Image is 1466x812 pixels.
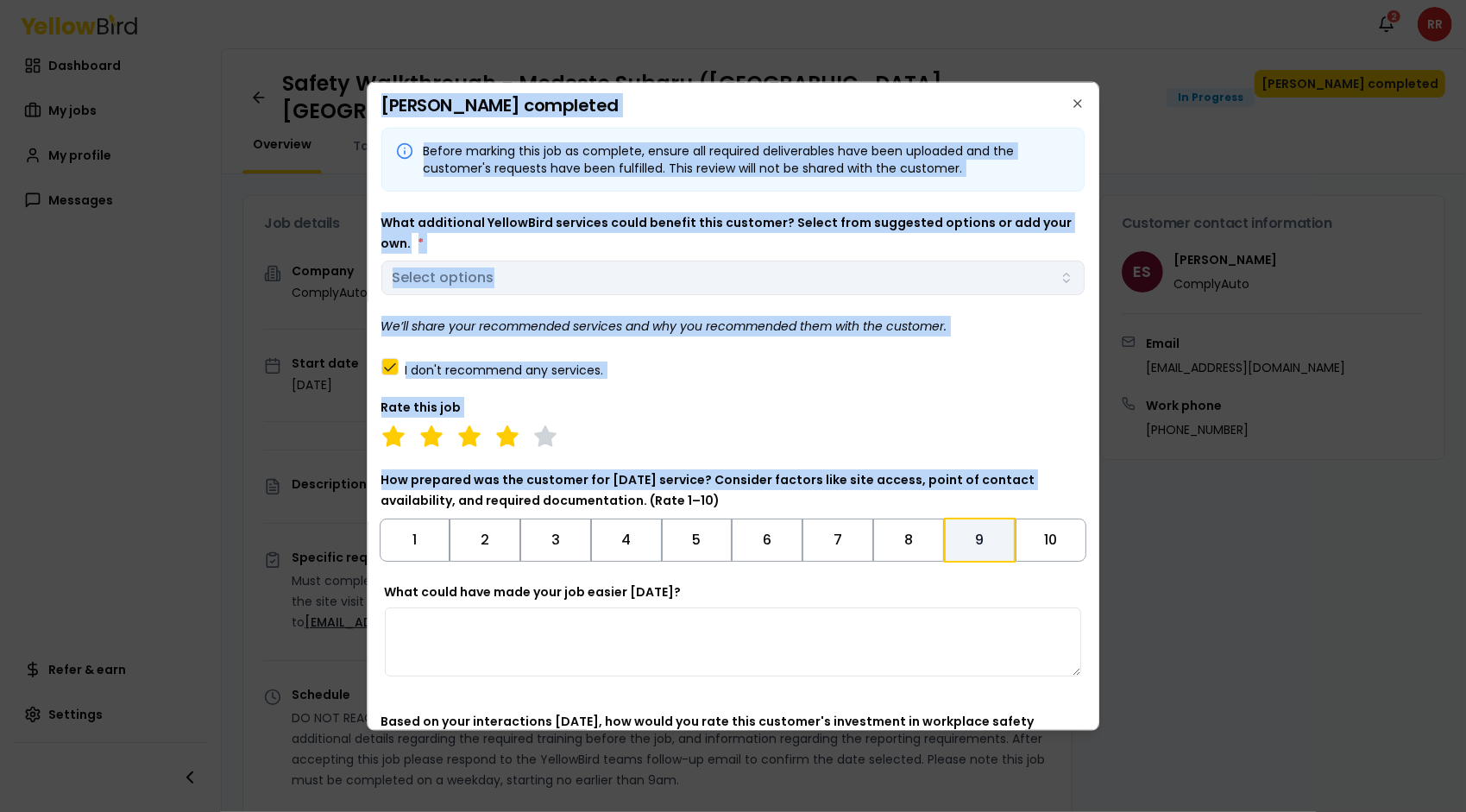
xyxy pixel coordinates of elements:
[424,142,1071,176] div: Before marking this job as complete, ensure all required deliverables have been uploaded and the ...
[450,518,521,561] button: Toggle 2
[662,518,733,561] button: Toggle 5
[944,517,1016,562] button: Toggle 9
[381,470,1035,508] label: How prepared was the customer for [DATE] service? Consider factors like site access, point of con...
[802,518,873,561] button: Toggle 7
[381,398,462,415] label: Rate this job
[520,518,591,561] button: Toggle 3
[1016,518,1087,561] button: Toggle 10
[381,96,1085,113] h2: [PERSON_NAME] completed
[385,582,682,600] label: What could have made your job easier [DATE]?
[380,518,450,561] button: Toggle 1
[591,518,662,561] button: Toggle 4
[406,363,604,375] label: I don't recommend any services.
[733,518,803,561] button: Toggle 6
[381,317,947,334] i: We’ll share your recommended services and why you recommended them with the customer.
[381,712,1035,750] label: Based on your interactions [DATE], how would you rate this customer's investment in workplace saf...
[381,213,1073,251] label: What additional YellowBird services could benefit this customer? Select from suggested options or...
[873,518,944,561] button: Toggle 8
